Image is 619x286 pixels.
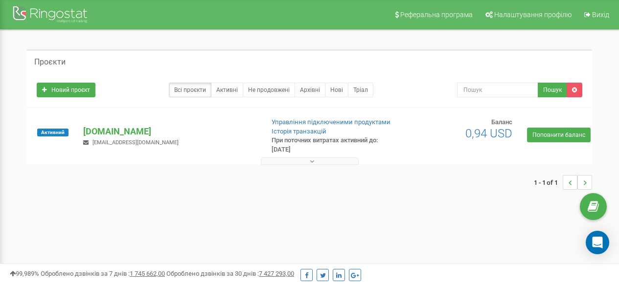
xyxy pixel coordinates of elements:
span: Баланс [491,118,512,126]
a: Не продовжені [243,83,295,97]
span: Вихід [592,11,609,19]
span: 1 - 1 of 1 [534,175,563,190]
span: Налаштування профілю [494,11,572,19]
a: Архівні [295,83,325,97]
span: Оброблено дзвінків за 7 днів : [41,270,165,277]
span: 99,989% [10,270,39,277]
p: При поточних витратах активний до: [DATE] [272,136,397,154]
a: Управління підключеними продуктами [272,118,390,126]
a: Тріал [348,83,373,97]
u: 7 427 293,00 [259,270,294,277]
a: Активні [211,83,243,97]
span: Активний [37,129,69,136]
a: Нові [325,83,348,97]
a: Поповнити баланс [527,128,591,142]
button: Пошук [538,83,567,97]
h5: Проєкти [34,58,66,66]
input: Пошук [457,83,538,97]
p: [DOMAIN_NAME] [83,125,255,138]
nav: ... [534,165,592,199]
a: Новий проєкт [37,83,95,97]
span: 0,94 USD [465,127,512,140]
a: Всі проєкти [169,83,211,97]
div: Open Intercom Messenger [586,231,609,254]
a: Історія транзакцій [272,128,326,135]
span: [EMAIL_ADDRESS][DOMAIN_NAME] [92,139,179,146]
span: Реферальна програма [400,11,473,19]
span: Оброблено дзвінків за 30 днів : [166,270,294,277]
u: 1 745 662,00 [130,270,165,277]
